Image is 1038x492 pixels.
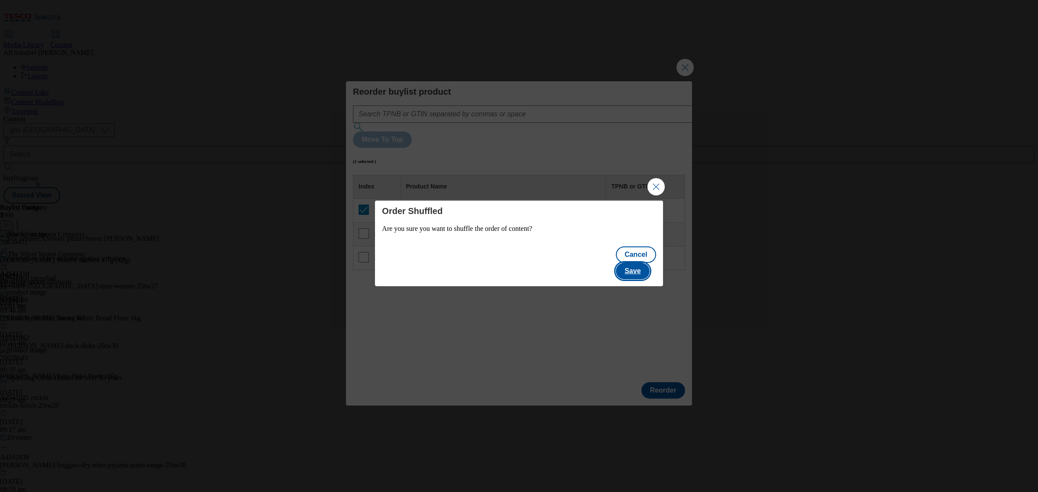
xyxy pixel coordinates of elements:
button: Save [616,263,649,279]
p: Are you sure you want to shuffle the order of content? [382,225,656,233]
div: Modal [375,201,663,286]
h4: Order Shuffled [382,206,656,216]
button: Cancel [616,246,656,263]
button: Close Modal [647,178,665,195]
